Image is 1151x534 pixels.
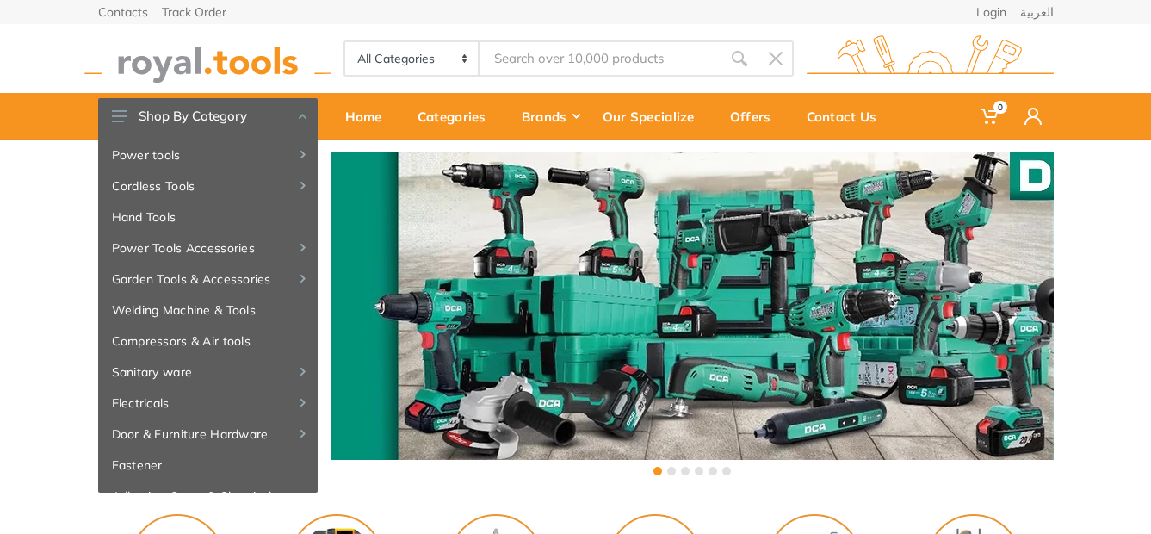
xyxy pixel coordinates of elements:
div: Offers [718,98,795,134]
a: Login [976,6,1006,18]
div: Home [333,98,405,134]
img: royal.tools Logo [84,35,331,83]
a: Home [333,93,405,140]
div: Brands [510,98,591,134]
a: Door & Furniture Hardware [98,419,318,450]
span: 0 [993,101,1007,114]
img: royal.tools Logo [807,35,1054,83]
a: Power Tools Accessories [98,233,318,264]
a: Power tools [98,140,318,171]
div: Our Specialize [591,98,718,134]
a: Electricals [98,388,318,419]
a: Welding Machine & Tools [98,295,318,326]
a: Sanitary ware [98,357,318,388]
a: العربية [1020,6,1054,18]
a: Compressors & Air tools [98,326,318,357]
a: Adhesive, Spray & Chemical [98,481,318,512]
a: Contact Us [795,93,900,140]
a: Garden Tools & Accessories [98,264,318,295]
a: Contacts [98,6,148,18]
a: Our Specialize [591,93,718,140]
select: Category [345,42,480,75]
a: Cordless Tools [98,171,318,202]
input: Site search [480,40,721,77]
div: Categories [405,98,510,134]
a: Offers [718,93,795,140]
a: Fastener [98,450,318,481]
button: Shop By Category [98,98,318,134]
a: 0 [968,93,1012,140]
a: Track Order [162,6,226,18]
a: Categories [405,93,510,140]
div: Contact Us [795,98,900,134]
a: Hand Tools [98,202,318,233]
